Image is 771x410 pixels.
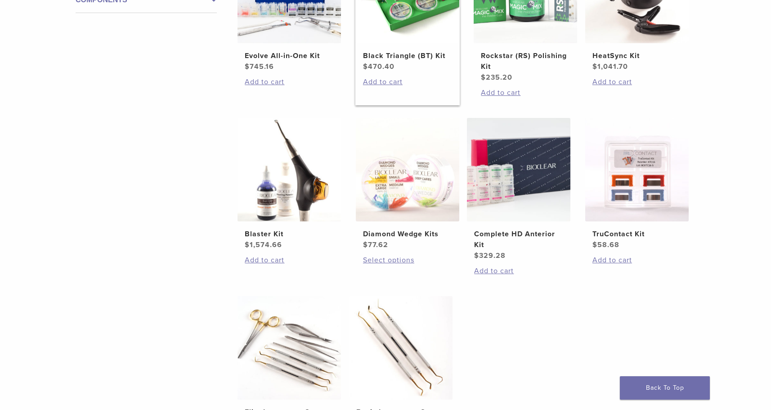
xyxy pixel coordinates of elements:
[592,240,619,249] bdi: 58.68
[237,118,342,250] a: Blaster KitBlaster Kit $1,574.66
[474,251,479,260] span: $
[585,118,689,221] img: TruContact Kit
[356,118,459,221] img: Diamond Wedge Kits
[592,240,597,249] span: $
[474,251,506,260] bdi: 329.28
[592,50,681,61] h2: HeatSync Kit
[363,229,452,239] h2: Diamond Wedge Kits
[363,62,394,71] bdi: 470.40
[245,229,334,239] h2: Blaster Kit
[355,118,460,250] a: Diamond Wedge KitsDiamond Wedge Kits $77.62
[620,376,710,400] a: Back To Top
[245,77,334,87] a: Add to cart: “Evolve All-in-One Kit”
[245,240,282,249] bdi: 1,574.66
[481,87,570,98] a: Add to cart: “Rockstar (RS) Polishing Kit”
[466,118,571,261] a: Complete HD Anterior KitComplete HD Anterior Kit $329.28
[474,266,563,276] a: Add to cart: “Complete HD Anterior Kit”
[467,118,570,221] img: Complete HD Anterior Kit
[592,62,597,71] span: $
[592,62,628,71] bdi: 1,041.70
[585,118,690,250] a: TruContact KitTruContact Kit $58.68
[349,296,453,400] img: Basic Instrument Set
[592,255,681,266] a: Add to cart: “TruContact Kit”
[363,50,452,61] h2: Black Triangle (BT) Kit
[363,240,368,249] span: $
[245,255,334,266] a: Add to cart: “Blaster Kit”
[238,296,341,400] img: Elite Instrument Set
[363,255,452,266] a: Select options for “Diamond Wedge Kits”
[481,50,570,72] h2: Rockstar (RS) Polishing Kit
[592,77,681,87] a: Add to cart: “HeatSync Kit”
[363,62,368,71] span: $
[363,240,388,249] bdi: 77.62
[245,62,274,71] bdi: 745.16
[481,73,486,82] span: $
[245,50,334,61] h2: Evolve All-in-One Kit
[592,229,681,239] h2: TruContact Kit
[245,62,250,71] span: $
[363,77,452,87] a: Add to cart: “Black Triangle (BT) Kit”
[238,118,341,221] img: Blaster Kit
[474,229,563,250] h2: Complete HD Anterior Kit
[481,73,512,82] bdi: 235.20
[245,240,250,249] span: $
